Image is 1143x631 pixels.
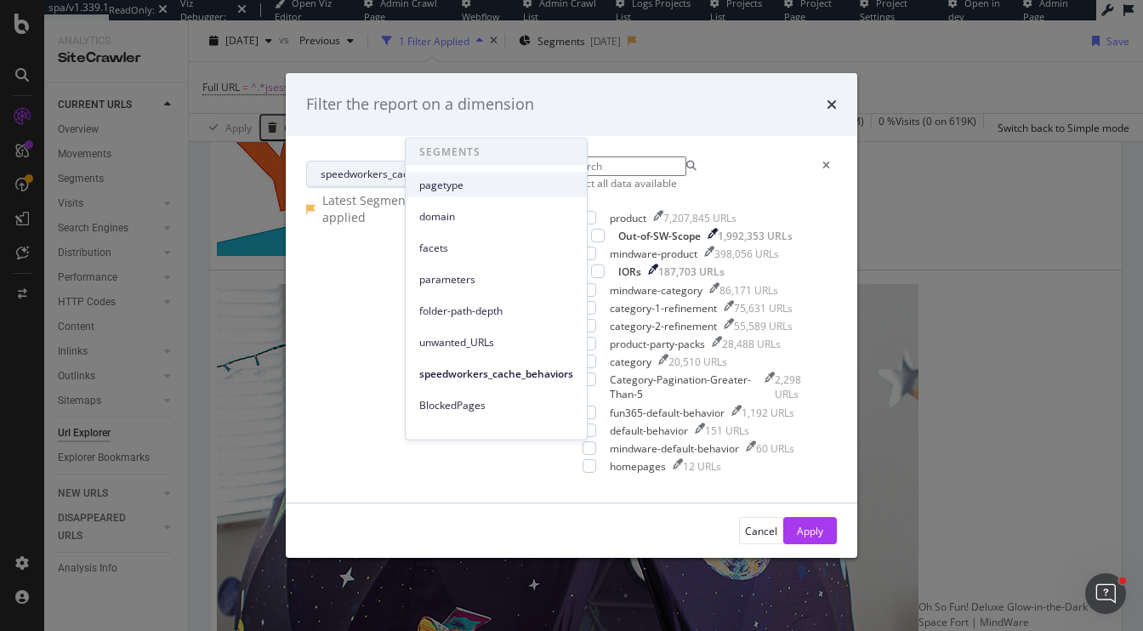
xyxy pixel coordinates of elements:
[610,283,702,298] div: mindware-category
[610,372,758,401] div: Category-Pagination-Greater-Than-5
[306,161,499,188] button: speedworkers_cache_behaviors
[722,337,781,351] div: 28,488 URLs
[610,247,697,261] div: mindware-product
[668,355,727,369] div: 20,510 URLs
[610,459,666,474] div: homepages
[739,517,783,544] button: Cancel
[322,192,504,226] div: Latest Segmentation not applied
[610,301,717,315] div: category-1-refinement
[683,459,721,474] div: 12 URLs
[718,229,793,243] div: 1,992,353 URLs
[658,264,725,279] div: 187,703 URLs
[419,397,573,412] span: BlockedPages
[419,303,573,318] span: folder-path-depth
[610,319,717,333] div: category-2-refinement
[618,264,641,279] div: IORs
[610,441,739,456] div: mindware-default-behavior
[705,424,749,438] div: 151 URLs
[714,247,779,261] div: 398,056 URLs
[419,366,573,381] span: speedworkers_cache_behaviors
[663,211,736,225] div: 7,207,845 URLs
[419,429,573,444] span: Blocked-in-robots
[745,523,777,537] div: Cancel
[827,94,837,116] div: times
[286,73,857,558] div: modal
[610,355,651,369] div: category
[719,283,778,298] div: 86,171 URLs
[1085,573,1126,614] iframe: Intercom live chat
[742,405,794,419] div: 1,192 URLs
[419,240,573,255] span: facets
[306,94,534,116] div: Filter the report on a dimension
[756,441,794,456] div: 60 URLs
[734,319,793,333] div: 55,589 URLs
[775,372,820,401] div: 2,298 URLs
[419,271,573,287] span: parameters
[419,208,573,224] span: domain
[610,424,688,438] div: default-behavior
[797,523,823,537] div: Apply
[734,301,793,315] div: 75,631 URLs
[783,517,837,544] button: Apply
[618,229,701,243] div: Out-of-SW-Scope
[610,337,705,351] div: product-party-packs
[321,167,471,181] span: speedworkers_cache_behaviors
[566,156,686,176] input: Search
[419,334,573,350] span: unwanted_URLs
[610,211,646,225] div: product
[610,405,725,419] div: fun365-default-behavior
[419,177,573,192] span: pagetype
[406,139,587,166] span: SEGMENTS
[566,176,837,190] div: Select all data available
